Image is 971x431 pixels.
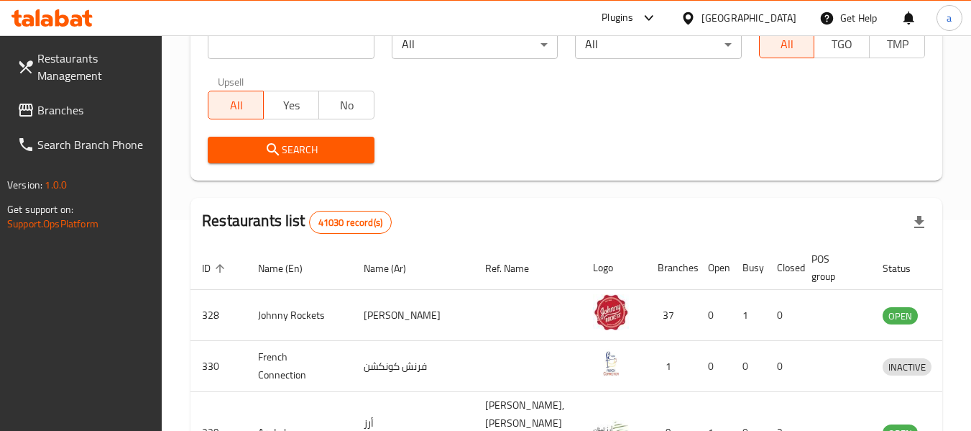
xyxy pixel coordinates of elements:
td: 0 [696,341,731,392]
span: POS group [811,250,854,285]
div: Total records count [309,211,392,234]
span: INACTIVE [883,359,931,376]
span: Get support on: [7,200,73,219]
img: Johnny Rockets [593,294,629,330]
button: TMP [869,30,925,58]
span: Search [219,141,362,159]
span: 1.0.0 [45,176,67,194]
td: 328 [190,290,247,341]
span: All [765,34,809,55]
span: Search Branch Phone [37,136,151,153]
div: All [575,30,741,59]
span: Name (En) [258,260,321,277]
span: Restaurants Management [37,50,151,84]
button: No [318,91,374,119]
label: Upsell [218,76,244,86]
td: 0 [765,290,800,341]
button: Search [208,137,374,163]
td: 0 [731,341,765,392]
a: Search Branch Phone [6,127,162,162]
span: ID [202,260,229,277]
span: 41030 record(s) [310,216,391,230]
th: Closed [765,246,800,290]
span: Version: [7,176,42,194]
a: Support.OpsPlatform [7,214,98,233]
span: TGO [820,34,864,55]
div: Plugins [602,9,633,27]
td: 37 [646,290,696,341]
span: All [214,95,258,116]
span: Name (Ar) [364,260,425,277]
a: Branches [6,93,162,127]
td: 0 [696,290,731,341]
td: 0 [765,341,800,392]
a: Restaurants Management [6,41,162,93]
span: Branches [37,101,151,119]
span: a [947,10,952,26]
td: 330 [190,341,247,392]
td: Johnny Rockets [247,290,352,341]
button: Yes [263,91,319,119]
span: Status [883,260,929,277]
span: Ref. Name [485,260,548,277]
div: Export file [902,205,937,240]
img: French Connection [593,345,629,381]
div: OPEN [883,307,918,325]
div: INACTIVE [883,358,931,376]
h2: Restaurants list [202,210,392,234]
th: Busy [731,246,765,290]
input: Search for restaurant name or ID.. [208,30,374,59]
button: TGO [814,30,870,58]
button: All [759,30,815,58]
td: French Connection [247,341,352,392]
th: Logo [581,246,646,290]
td: 1 [646,341,696,392]
td: 1 [731,290,765,341]
span: TMP [875,34,919,55]
div: [GEOGRAPHIC_DATA] [701,10,796,26]
td: [PERSON_NAME] [352,290,474,341]
td: فرنش كونكشن [352,341,474,392]
div: All [392,30,558,59]
th: Branches [646,246,696,290]
span: Yes [270,95,313,116]
span: OPEN [883,308,918,325]
th: Open [696,246,731,290]
span: No [325,95,369,116]
button: All [208,91,264,119]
